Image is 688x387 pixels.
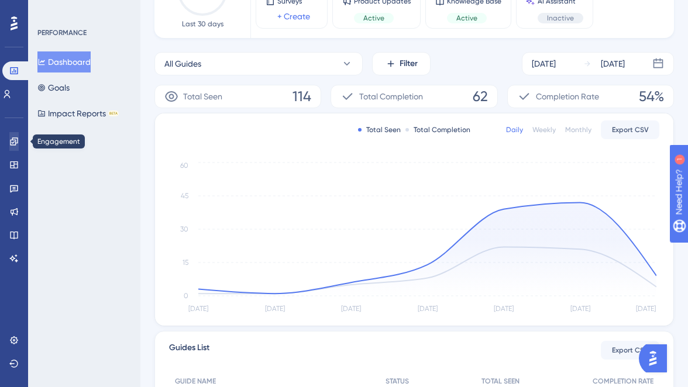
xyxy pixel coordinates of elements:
[180,225,188,233] tspan: 30
[37,103,119,124] button: Impact ReportsBETA
[547,13,574,23] span: Inactive
[481,376,520,386] span: TOTAL SEEN
[636,305,656,313] tspan: [DATE]
[536,89,599,103] span: Completion Rate
[565,125,591,134] div: Monthly
[81,6,85,15] div: 1
[37,51,91,72] button: Dashboard
[601,120,659,139] button: Export CSV
[182,19,223,29] span: Last 30 days
[164,57,201,71] span: All Guides
[184,292,188,300] tspan: 0
[639,87,664,106] span: 54%
[181,192,188,200] tspan: 45
[154,52,363,75] button: All Guides
[180,161,188,170] tspan: 60
[359,89,423,103] span: Total Completion
[418,305,438,313] tspan: [DATE]
[108,110,119,116] div: BETA
[27,3,73,17] span: Need Help?
[612,345,649,355] span: Export CSV
[188,305,208,313] tspan: [DATE]
[183,89,222,103] span: Total Seen
[473,87,488,106] span: 62
[341,305,361,313] tspan: [DATE]
[532,125,556,134] div: Weekly
[293,87,311,106] span: 114
[639,341,674,376] iframe: UserGuiding AI Assistant Launcher
[593,376,653,386] span: COMPLETION RATE
[277,9,310,23] a: + Create
[372,52,431,75] button: Filter
[358,125,401,134] div: Total Seen
[169,341,209,360] span: Guides List
[265,305,285,313] tspan: [DATE]
[601,57,625,71] div: [DATE]
[494,305,514,313] tspan: [DATE]
[386,376,409,386] span: STATUS
[183,258,188,267] tspan: 15
[37,28,87,37] div: PERFORMANCE
[175,376,216,386] span: GUIDE NAME
[456,13,477,23] span: Active
[405,125,470,134] div: Total Completion
[506,125,523,134] div: Daily
[612,125,649,134] span: Export CSV
[570,305,590,313] tspan: [DATE]
[532,57,556,71] div: [DATE]
[400,57,418,71] span: Filter
[363,13,384,23] span: Active
[37,77,70,98] button: Goals
[601,341,659,360] button: Export CSV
